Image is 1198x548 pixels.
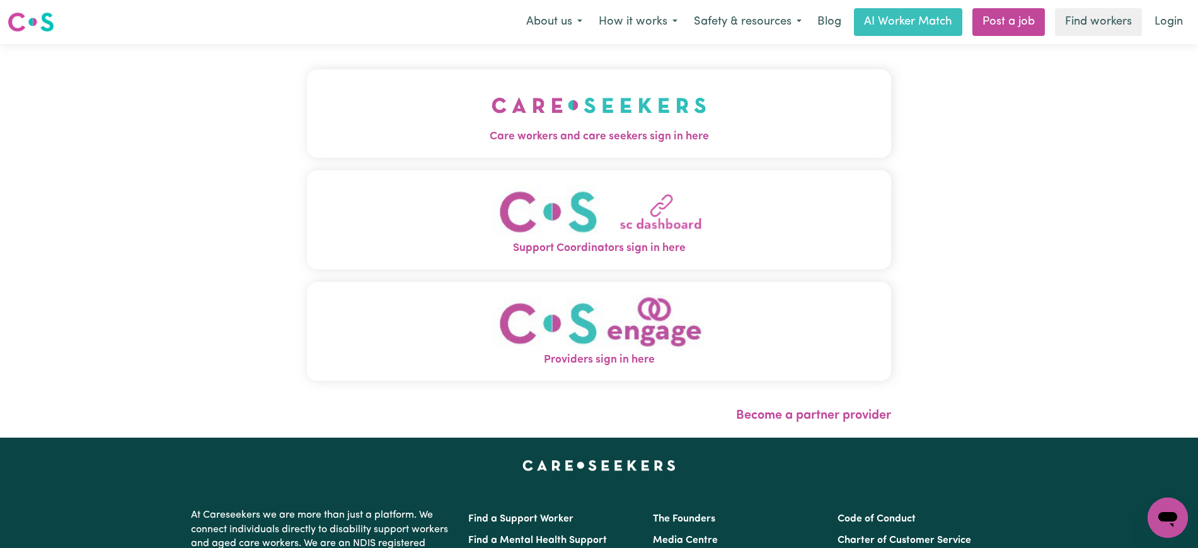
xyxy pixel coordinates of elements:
a: Code of Conduct [838,514,916,524]
span: Support Coordinators sign in here [307,240,891,257]
a: AI Worker Match [854,8,962,36]
button: How it works [590,9,686,35]
span: Providers sign in here [307,352,891,368]
a: Find a Support Worker [468,514,573,524]
iframe: Button to launch messaging window [1148,498,1188,538]
a: Login [1147,8,1190,36]
img: Careseekers logo [8,11,54,33]
button: About us [518,9,590,35]
button: Safety & resources [686,9,810,35]
a: Blog [810,8,849,36]
button: Care workers and care seekers sign in here [307,69,891,158]
a: Careseekers logo [8,8,54,37]
a: Media Centre [653,535,718,545]
span: Care workers and care seekers sign in here [307,129,891,145]
a: The Founders [653,514,715,524]
button: Support Coordinators sign in here [307,170,891,269]
button: Providers sign in here [307,282,891,381]
a: Charter of Customer Service [838,535,971,545]
a: Careseekers home page [522,460,676,470]
a: Post a job [972,8,1045,36]
a: Find workers [1055,8,1142,36]
a: Become a partner provider [736,409,891,422]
